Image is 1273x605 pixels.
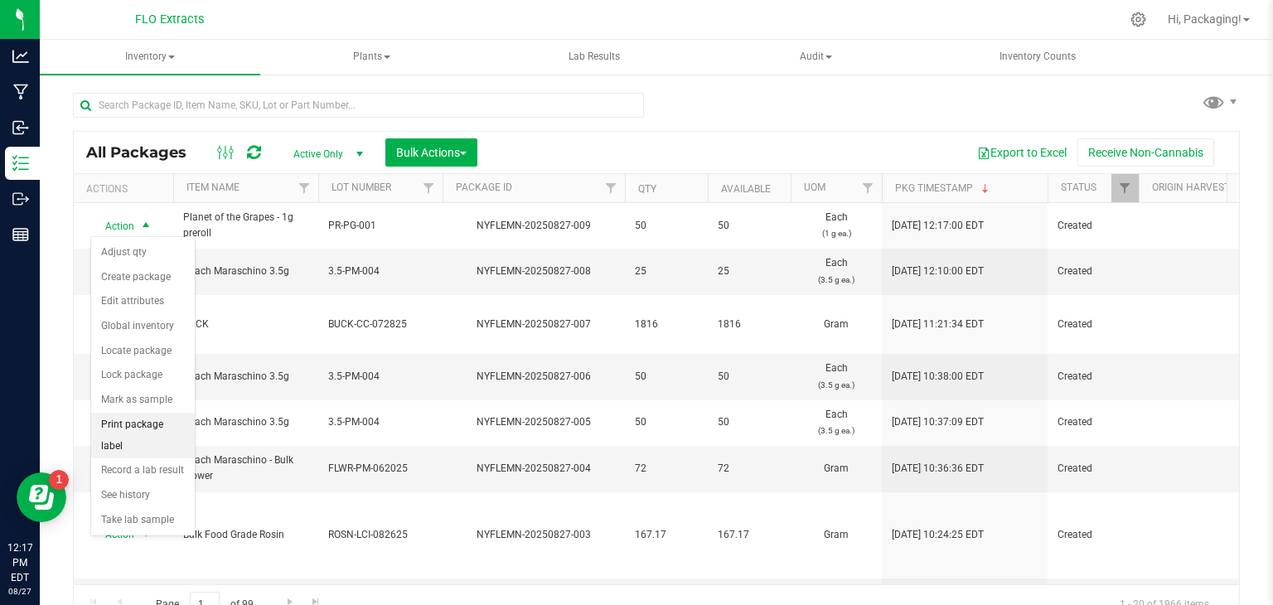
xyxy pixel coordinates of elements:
input: Search Package ID, Item Name, SKU, Lot or Part Number... [73,93,644,118]
span: [DATE] 10:36:36 EDT [892,461,984,477]
a: Available [721,183,771,195]
span: Gram [801,317,872,332]
li: Create package [91,265,195,290]
button: Export to Excel [966,138,1077,167]
span: Each [801,210,872,241]
span: Action [90,215,135,238]
span: [DATE] 10:37:09 EDT [892,414,984,430]
inline-svg: Inbound [12,119,29,136]
span: Peach Maraschino 3.5g [183,264,308,279]
span: 50 [718,369,781,385]
span: [DATE] 10:38:00 EDT [892,369,984,385]
span: Peach Maraschino - Bulk Flower [183,453,308,484]
div: NYFLEMN-20250827-005 [440,414,627,430]
span: Bulk Actions [396,146,467,159]
li: Mark as sample [91,388,195,413]
span: Peach Maraschino 3.5g [183,414,308,430]
span: BUCK [183,317,308,332]
span: FLWR-PM-062025 [328,461,433,477]
div: NYFLEMN-20250827-009 [440,218,627,234]
a: Origin Harvests [1152,181,1236,193]
span: Each [801,255,872,287]
li: See history [91,483,195,508]
span: [DATE] 12:17:00 EDT [892,218,984,234]
div: Manage settings [1128,12,1149,27]
inline-svg: Reports [12,226,29,243]
span: Created [1058,414,1129,430]
p: 12:17 PM EDT [7,540,32,585]
li: Adjust qty [91,240,195,265]
span: 167.17 [718,527,781,543]
span: Gram [801,461,872,477]
a: Pkg Timestamp [895,182,992,194]
span: 1816 [718,317,781,332]
a: Qty [638,183,656,195]
span: Created [1058,218,1129,234]
span: Bulk Food Grade Rosin [183,527,308,543]
span: 1816 [635,317,698,332]
span: BUCK-CC-072825 [328,317,433,332]
div: NYFLEMN-20250827-003 [440,527,627,543]
a: Inventory [40,40,260,75]
span: 3.5-PM-004 [328,414,433,430]
li: Global inventory [91,314,195,339]
span: FLO Extracts [135,12,204,27]
span: [DATE] 10:24:25 EDT [892,527,984,543]
span: 25 [635,264,698,279]
inline-svg: Manufacturing [12,84,29,100]
span: Inventory Counts [977,50,1098,64]
span: [DATE] 12:10:00 EDT [892,264,984,279]
div: Actions [86,183,167,195]
span: Hi, Packaging! [1168,12,1242,26]
span: Each [801,407,872,438]
span: [DATE] 11:21:34 EDT [892,317,984,332]
span: Created [1058,369,1129,385]
span: Created [1058,527,1129,543]
span: 3.5-PM-004 [328,369,433,385]
iframe: Resource center [17,472,66,522]
li: Record a lab result [91,458,195,483]
span: Peach Maraschino 3.5g [183,369,308,385]
li: Edit attributes [91,289,195,314]
p: (3.5 g ea.) [801,272,872,288]
span: 50 [635,414,698,430]
span: Created [1058,264,1129,279]
li: Locate package [91,339,195,364]
li: Lock package [91,363,195,388]
div: NYFLEMN-20250827-006 [440,369,627,385]
inline-svg: Inventory [12,155,29,172]
span: 72 [718,461,781,477]
a: Filter [1111,174,1139,202]
span: 50 [635,369,698,385]
span: 3.5-PM-004 [328,264,433,279]
a: Filter [854,174,882,202]
a: UOM [804,181,825,193]
span: Created [1058,461,1129,477]
a: Audit [705,40,926,75]
span: Plants [263,41,482,74]
span: Audit [706,41,925,74]
li: Take lab sample [91,508,195,533]
p: (3.5 g ea.) [801,423,872,438]
div: NYFLEMN-20250827-007 [440,317,627,332]
span: select [136,215,157,238]
inline-svg: Analytics [12,48,29,65]
p: (3.5 g ea.) [801,377,872,393]
span: ROSN-LCI-082625 [328,527,433,543]
inline-svg: Outbound [12,191,29,207]
a: Filter [598,174,625,202]
a: Status [1061,181,1096,193]
div: NYFLEMN-20250827-008 [440,264,627,279]
span: 50 [718,218,781,234]
span: Created [1058,317,1129,332]
a: Item Name [186,181,240,193]
div: NYFLEMN-20250827-004 [440,461,627,477]
a: Package ID [456,181,512,193]
p: 08/27 [7,585,32,598]
span: 25 [718,264,781,279]
span: 50 [718,414,781,430]
button: Receive Non-Cannabis [1077,138,1214,167]
a: Filter [291,174,318,202]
